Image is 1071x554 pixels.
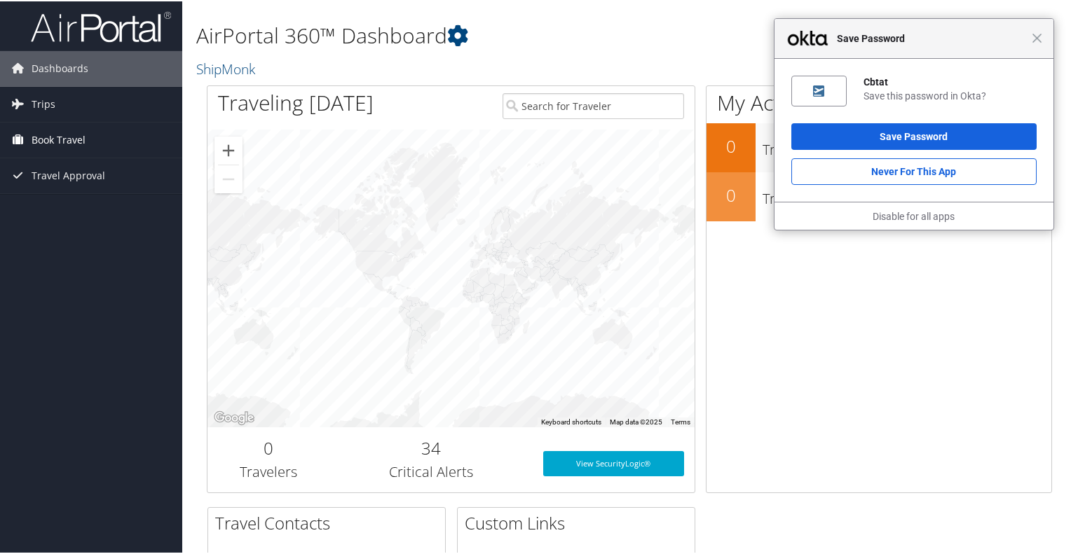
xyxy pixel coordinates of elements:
span: Save Password [830,29,1032,46]
span: Travel Approval [32,157,105,192]
h3: Travel Approvals Pending (Advisor Booked) [763,132,1051,158]
h3: Critical Alerts [340,461,522,480]
img: 9IrUADAAAABklEQVQDAMp15y9HRpfFAAAAAElFTkSuQmCC [813,84,824,95]
a: [PERSON_NAME] [952,7,1063,49]
span: Close [1032,32,1042,42]
a: Open this area in Google Maps (opens a new window) [211,408,257,426]
a: Terms (opens in new tab) [671,417,690,424]
button: Keyboard shortcuts [541,416,601,426]
span: Map data ©2025 [610,417,662,424]
button: Save Password [791,122,1037,148]
a: 0Travel Approvals Pending (Advisor Booked) [707,122,1051,171]
span: Trips [32,85,55,120]
span: Book Travel [32,121,86,156]
button: Never for this App [791,157,1037,183]
h2: 0 [218,435,319,459]
h2: Travel Contacts [215,510,445,534]
img: Google [211,408,257,426]
h2: 34 [340,435,522,459]
img: airportal-logo.png [31,9,171,42]
span: Dashboards [32,50,88,85]
a: Disable for all apps [873,209,955,221]
a: ShipMonk [196,58,259,77]
h1: AirPortal 360™ Dashboard [196,20,774,49]
h3: Travelers [218,461,319,480]
h1: Traveling [DATE] [218,87,374,116]
div: Save this password in Okta? [864,88,1037,101]
h1: My Action Items [707,87,1051,116]
h2: 0 [707,182,756,206]
a: View SecurityLogic® [543,450,685,475]
button: Zoom out [214,164,243,192]
h2: 0 [707,133,756,157]
a: 0Trips Missing Hotels [707,171,1051,220]
input: Search for Traveler [503,92,685,118]
h3: Trips Missing Hotels [763,181,1051,207]
div: Cbtat [864,74,1037,87]
button: Zoom in [214,135,243,163]
h2: Custom Links [465,510,695,534]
